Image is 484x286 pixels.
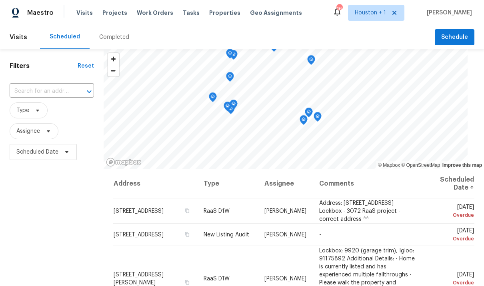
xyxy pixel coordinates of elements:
[230,50,238,62] div: Map marker
[106,158,141,167] a: Mapbox homepage
[227,104,235,117] div: Map marker
[104,49,468,169] canvas: Map
[435,29,474,46] button: Schedule
[319,232,321,238] span: -
[10,28,27,46] span: Visits
[428,211,474,219] div: Overdue
[224,102,232,114] div: Map marker
[300,115,308,128] div: Map marker
[313,169,421,198] th: Comments
[183,10,200,16] span: Tasks
[108,53,119,65] button: Zoom in
[184,207,191,214] button: Copy Address
[16,106,29,114] span: Type
[84,86,95,97] button: Open
[197,169,258,198] th: Type
[378,162,400,168] a: Mapbox
[114,272,164,285] span: [STREET_ADDRESS][PERSON_NAME]
[314,112,322,124] div: Map marker
[209,9,240,17] span: Properties
[264,232,306,238] span: [PERSON_NAME]
[442,162,482,168] a: Improve this map
[421,169,474,198] th: Scheduled Date ↑
[137,9,173,17] span: Work Orders
[114,208,164,214] span: [STREET_ADDRESS]
[16,148,58,156] span: Scheduled Date
[76,9,93,17] span: Visits
[99,33,129,41] div: Completed
[204,232,249,238] span: New Listing Audit
[108,65,119,76] button: Zoom out
[428,235,474,243] div: Overdue
[428,228,474,243] span: [DATE]
[226,49,234,61] div: Map marker
[250,9,302,17] span: Geo Assignments
[10,62,78,70] h1: Filters
[50,33,80,41] div: Scheduled
[184,231,191,238] button: Copy Address
[204,276,230,281] span: RaaS D1W
[102,9,127,17] span: Projects
[78,62,94,70] div: Reset
[305,108,313,120] div: Map marker
[441,32,468,42] span: Schedule
[230,100,238,112] div: Map marker
[319,200,400,222] span: Address: [STREET_ADDRESS] Lockbox - 3072 RaaS project - correct address ^^
[401,162,440,168] a: OpenStreetMap
[226,72,234,84] div: Map marker
[424,9,472,17] span: [PERSON_NAME]
[209,92,217,105] div: Map marker
[336,5,342,13] div: 16
[204,208,230,214] span: RaaS D1W
[428,204,474,219] span: [DATE]
[258,169,313,198] th: Assignee
[355,9,386,17] span: Houston + 1
[307,55,315,68] div: Map marker
[264,276,306,281] span: [PERSON_NAME]
[113,169,197,198] th: Address
[10,85,72,98] input: Search for an address...
[16,127,40,135] span: Assignee
[114,232,164,238] span: [STREET_ADDRESS]
[264,208,306,214] span: [PERSON_NAME]
[184,278,191,286] button: Copy Address
[27,9,54,17] span: Maestro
